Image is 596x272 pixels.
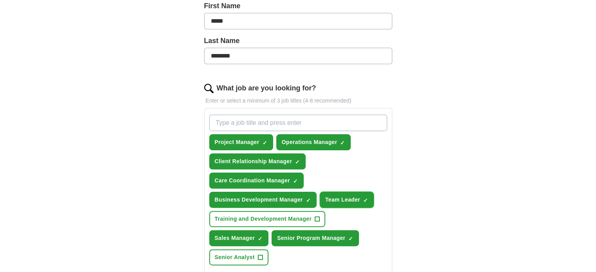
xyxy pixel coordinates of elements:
span: ✓ [306,197,311,204]
label: First Name [204,1,392,11]
span: ✓ [348,236,353,242]
button: Business Development Manager✓ [209,192,317,208]
label: Last Name [204,36,392,46]
p: Enter or select a minimum of 3 job titles (4-8 recommended) [204,97,392,105]
span: Team Leader [325,196,360,204]
span: Business Development Manager [215,196,303,204]
span: Senior Analyst [215,253,255,261]
span: ✓ [263,140,267,146]
span: ✓ [295,159,300,165]
img: search.png [204,84,214,93]
span: ✓ [340,140,345,146]
button: Care Coordination Manager✓ [209,173,304,189]
button: Sales Manager✓ [209,230,269,246]
span: Senior Program Manager [277,234,345,242]
span: Operations Manager [282,138,337,146]
button: Project Manager✓ [209,134,273,150]
span: ✓ [363,197,368,204]
button: Senior Analyst [209,249,268,265]
span: Care Coordination Manager [215,177,290,185]
input: Type a job title and press enter [209,115,387,131]
span: Client Relationship Manager [215,157,292,166]
span: ✓ [293,178,298,184]
button: Operations Manager✓ [276,134,351,150]
span: ✓ [258,236,263,242]
button: Client Relationship Manager✓ [209,153,306,169]
label: What job are you looking for? [217,83,316,94]
button: Training and Development Manager [209,211,326,227]
span: Sales Manager [215,234,255,242]
span: Project Manager [215,138,259,146]
span: Training and Development Manager [215,215,312,223]
button: Senior Program Manager✓ [272,230,359,246]
button: Team Leader✓ [320,192,374,208]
